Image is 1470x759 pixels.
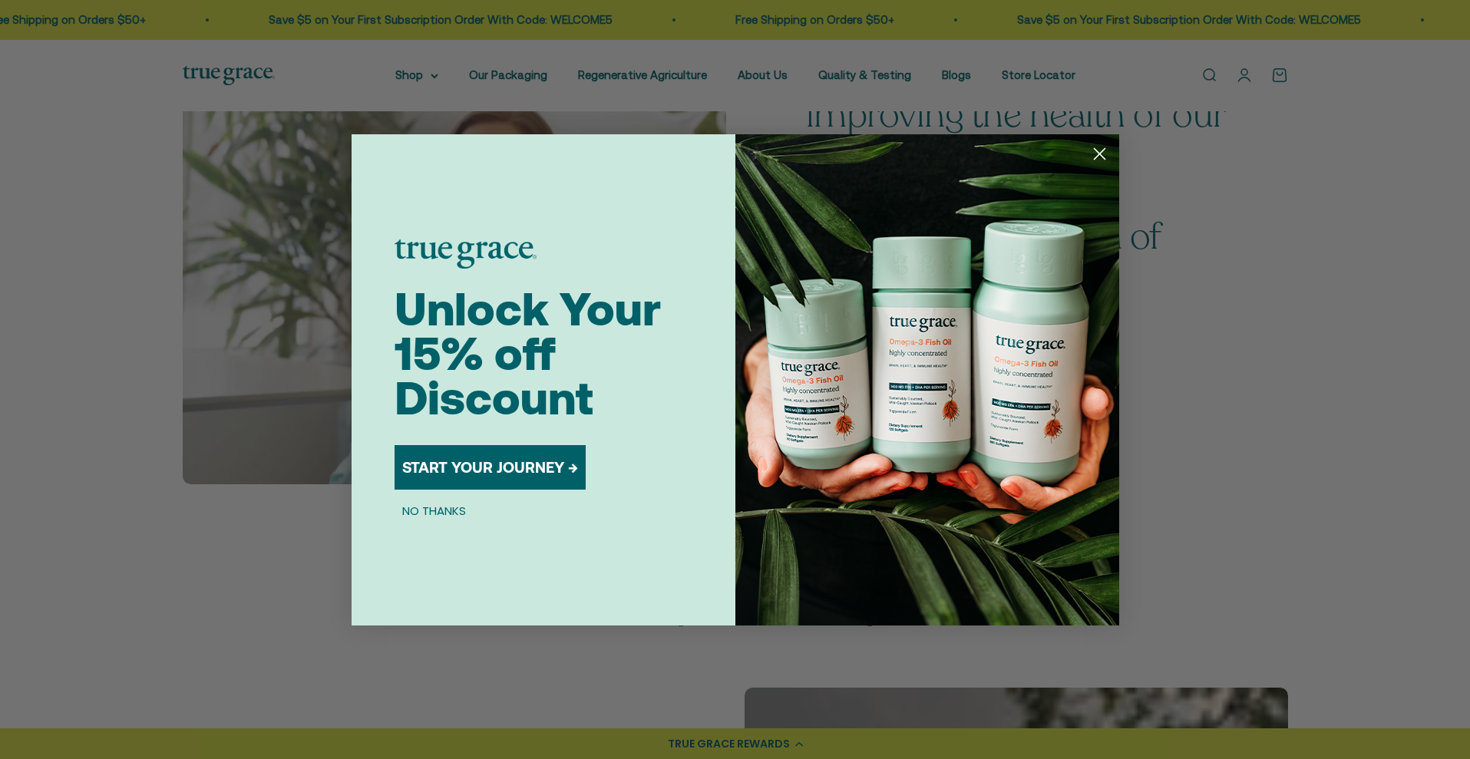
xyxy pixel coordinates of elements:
span: Unlock Your 15% off Discount [395,282,661,424]
img: logo placeholder [395,239,537,269]
button: START YOUR JOURNEY → [395,445,586,490]
button: Close dialog [1086,140,1113,167]
button: NO THANKS [395,502,474,520]
img: 098727d5-50f8-4f9b-9554-844bb8da1403.jpeg [735,134,1119,625]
